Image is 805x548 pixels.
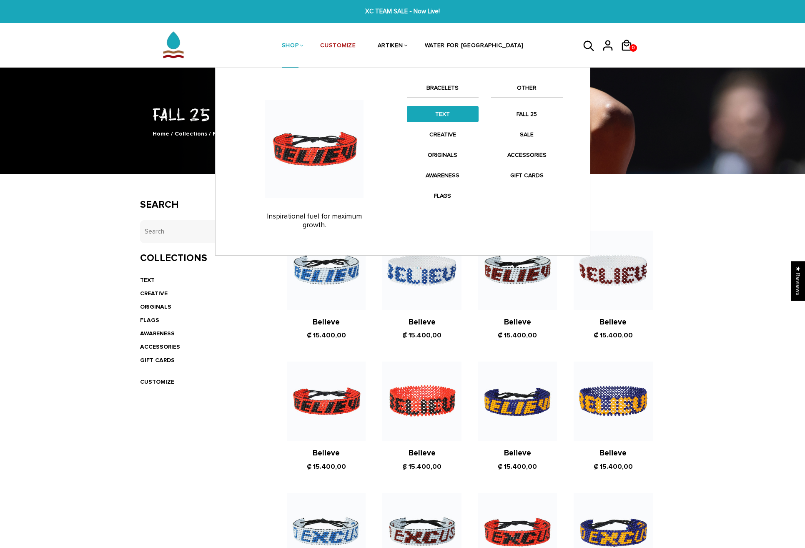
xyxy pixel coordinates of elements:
a: CUSTOMIZE [140,378,174,385]
a: ORIGINALS [140,303,171,310]
a: BRACELETS [407,83,479,97]
a: Believe [313,317,340,327]
a: Believe [504,317,531,327]
a: SHOP [282,24,299,68]
p: Inspirational fuel for maximum growth. [230,212,399,229]
a: SALE [491,126,563,143]
a: 0 [620,54,639,55]
span: XC TEAM SALE - Now Live! [246,7,558,16]
span: / [171,130,173,137]
a: Believe [599,448,627,458]
a: Believe [504,448,531,458]
a: Collections [175,130,207,137]
h3: Search [140,199,262,211]
a: CREATIVE [407,126,479,143]
a: ORIGINALS [407,147,479,163]
span: ₡ 15.400,00 [402,331,441,339]
span: FALL 25 [213,130,236,137]
a: ACCESSORIES [491,147,563,163]
a: CREATIVE [140,290,168,297]
span: ₡ 15.400,00 [402,463,441,471]
div: Click to open Judge.me floating reviews tab [791,261,805,301]
a: ARTIKEN [378,24,403,68]
span: ₡ 15.400,00 [594,331,633,339]
h3: Collections [140,252,262,264]
span: / [209,130,211,137]
a: FLAGS [140,317,159,324]
a: FALL 25 [491,106,563,122]
a: OTHER [491,83,563,97]
a: CUSTOMIZE [320,24,356,68]
span: ₡ 15.400,00 [594,463,633,471]
a: ACCESSORIES [140,343,180,350]
a: TEXT [140,277,155,284]
a: Believe [313,448,340,458]
a: TEXT [407,106,479,122]
span: ₡ 15.400,00 [307,331,346,339]
a: Believe [409,317,436,327]
a: AWARENESS [140,330,175,337]
a: WATER FOR [GEOGRAPHIC_DATA] [425,24,524,68]
input: Search [140,220,262,243]
a: GIFT CARDS [491,167,563,184]
h1: FALL 25 [140,103,665,125]
a: AWARENESS [407,167,479,184]
span: ₡ 15.400,00 [498,331,537,339]
span: ₡ 15.400,00 [498,463,537,471]
a: Believe [599,317,627,327]
a: FLAGS [407,188,479,204]
span: ₡ 15.400,00 [307,463,346,471]
a: GIFT CARDS [140,357,175,364]
span: 0 [630,42,637,54]
a: Believe [409,448,436,458]
a: Home [153,130,169,137]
